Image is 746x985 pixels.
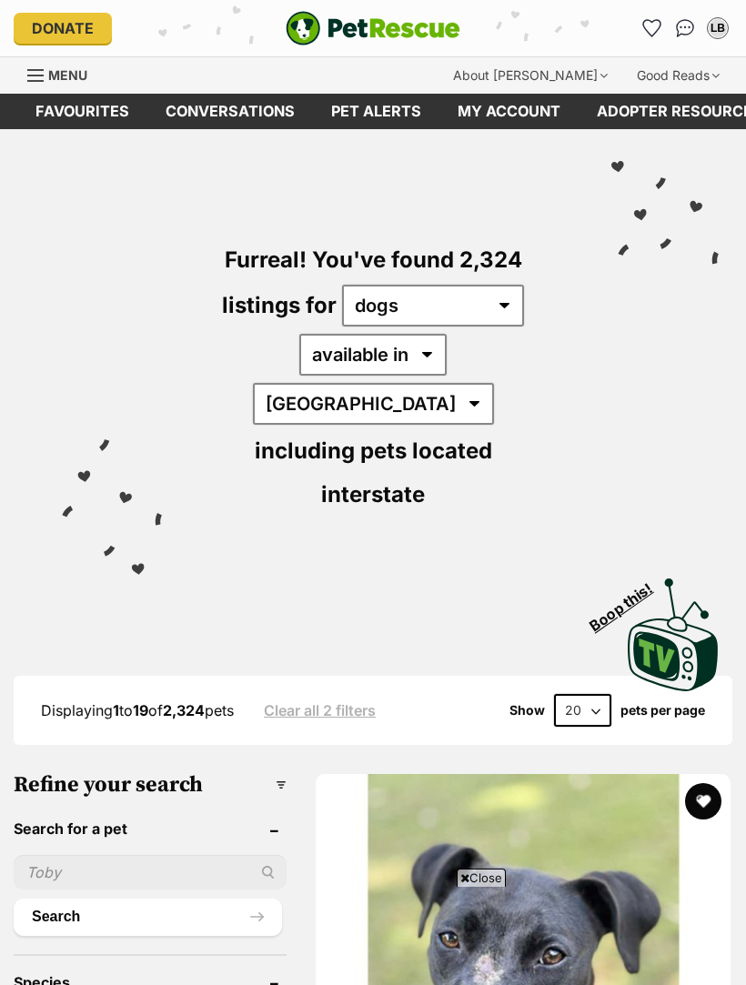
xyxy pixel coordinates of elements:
[14,772,287,798] h3: Refine your search
[113,701,119,719] strong: 1
[27,57,100,90] a: Menu
[14,13,112,44] a: Donate
[685,783,721,819] button: favourite
[14,899,282,935] button: Search
[440,57,620,94] div: About [PERSON_NAME]
[624,57,732,94] div: Good Reads
[255,437,492,508] span: including pets located interstate
[509,703,545,718] span: Show
[313,94,439,129] a: Pet alerts
[14,820,287,837] header: Search for a pet
[14,855,287,890] input: Toby
[17,94,147,129] a: Favourites
[133,701,148,719] strong: 19
[620,703,705,718] label: pets per page
[587,568,670,634] span: Boop this!
[439,94,579,129] a: My account
[48,67,87,83] span: Menu
[638,14,732,43] ul: Account quick links
[703,14,732,43] button: My account
[670,14,700,43] a: Conversations
[286,11,460,45] img: logo-e224e6f780fb5917bec1dbf3a21bbac754714ae5b6737aabdf751b685950b380.svg
[41,701,234,719] span: Displaying to of pets
[286,11,460,45] a: PetRescue
[147,94,313,129] a: conversations
[628,562,719,695] a: Boop this!
[709,19,727,37] div: LB
[42,894,704,976] iframe: Advertisement
[676,19,695,37] img: chat-41dd97257d64d25036548639549fe6c8038ab92f7586957e7f3b1b290dea8141.svg
[163,701,205,719] strong: 2,324
[638,14,667,43] a: Favourites
[264,702,376,719] a: Clear all 2 filters
[222,246,522,318] span: Furreal! You've found 2,324 listings for
[457,869,506,887] span: Close
[628,578,719,691] img: PetRescue TV logo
